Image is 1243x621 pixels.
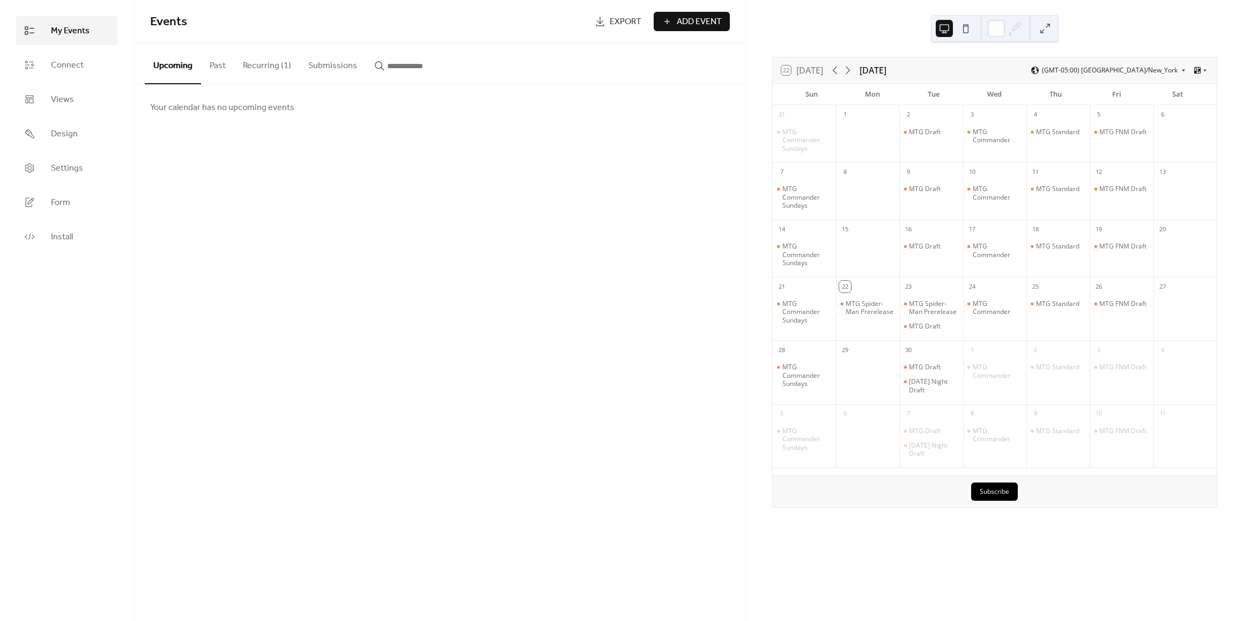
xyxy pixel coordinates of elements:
[773,299,836,325] div: MTG Commander Sundays
[1036,242,1079,251] div: MTG Standard
[899,322,963,331] div: MTG Draft
[776,281,788,293] div: 21
[782,427,832,452] div: MTG Commander Sundays
[846,299,895,316] div: MTG Spider-Man Prerelease
[16,16,117,45] a: My Events
[300,43,366,83] button: Submissions
[902,223,914,235] div: 16
[51,93,74,106] span: Views
[1036,299,1079,308] div: MTG Standard
[963,427,1026,443] div: MTG Commander
[966,223,978,235] div: 17
[1086,84,1148,105] div: Fri
[51,25,90,38] span: My Events
[776,166,788,178] div: 7
[781,84,842,105] div: Sun
[776,109,788,121] div: 31
[654,12,730,31] a: Add Event
[1090,185,1153,193] div: MTG FNM Draft
[899,128,963,136] div: MTG Draft
[1026,242,1090,251] div: MTG Standard
[1099,128,1146,136] div: MTG FNM Draft
[909,242,941,251] div: MTG Draft
[1090,299,1153,308] div: MTG FNM Draft
[782,299,832,325] div: MTG Commander Sundays
[1036,128,1079,136] div: MTG Standard
[782,363,832,388] div: MTG Commander Sundays
[1036,427,1079,435] div: MTG Standard
[776,223,788,235] div: 14
[966,344,978,356] div: 1
[1026,363,1090,371] div: MTG Standard
[610,16,641,28] span: Export
[1093,408,1105,420] div: 10
[1093,166,1105,178] div: 12
[1099,299,1146,308] div: MTG FNM Draft
[1030,166,1041,178] div: 11
[51,196,70,209] span: Form
[1090,427,1153,435] div: MTG FNM Draft
[16,119,117,148] a: Design
[909,427,941,435] div: MTG Draft
[1030,109,1041,121] div: 4
[899,242,963,251] div: MTG Draft
[973,128,1022,144] div: MTG Commander
[587,12,649,31] a: Export
[1093,223,1105,235] div: 19
[899,299,963,316] div: MTG Spider-Man Prerelease
[966,281,978,293] div: 24
[1099,185,1146,193] div: MTG FNM Draft
[773,242,836,267] div: MTG Commander Sundays
[773,427,836,452] div: MTG Commander Sundays
[1157,109,1168,121] div: 6
[839,109,851,121] div: 1
[1030,281,1041,293] div: 25
[1036,363,1079,371] div: MTG Standard
[1026,427,1090,435] div: MTG Standard
[782,128,832,153] div: MTG Commander Sundays
[1157,408,1168,420] div: 11
[677,16,722,28] span: Add Event
[860,64,886,77] div: [DATE]
[201,43,234,83] button: Past
[1042,67,1178,74] span: (GMT-05:00) [GEOGRAPHIC_DATA]/New_York
[899,363,963,371] div: MTG Draft
[966,109,978,121] div: 3
[902,166,914,178] div: 9
[973,185,1022,201] div: MTG Commander
[1157,166,1168,178] div: 13
[963,299,1026,316] div: MTG Commander
[963,128,1026,144] div: MTG Commander
[839,281,851,293] div: 22
[773,128,836,153] div: MTG Commander Sundays
[909,441,958,458] div: [DATE] Night Draft
[1030,344,1041,356] div: 2
[1030,408,1041,420] div: 9
[973,299,1022,316] div: MTG Commander
[1099,427,1146,435] div: MTG FNM Draft
[1157,223,1168,235] div: 20
[16,85,117,114] a: Views
[1157,281,1168,293] div: 27
[1026,299,1090,308] div: MTG Standard
[839,344,851,356] div: 29
[1025,84,1086,105] div: Thu
[1090,363,1153,371] div: MTG FNM Draft
[1026,128,1090,136] div: MTG Standard
[963,185,1026,201] div: MTG Commander
[963,242,1026,259] div: MTG Commander
[51,231,73,244] span: Install
[839,223,851,235] div: 15
[966,166,978,178] div: 10
[1093,281,1105,293] div: 26
[16,50,117,79] a: Connect
[1093,109,1105,121] div: 5
[902,344,914,356] div: 30
[145,43,201,84] button: Upcoming
[899,441,963,458] div: Tuesday Night Draft
[899,427,963,435] div: MTG Draft
[51,128,78,141] span: Design
[234,43,300,83] button: Recurring (1)
[903,84,964,105] div: Tue
[899,185,963,193] div: MTG Draft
